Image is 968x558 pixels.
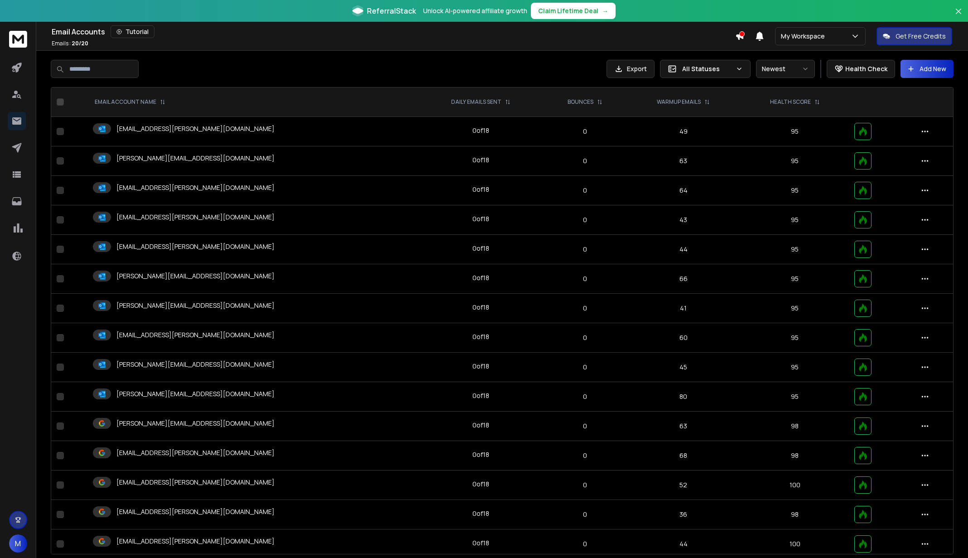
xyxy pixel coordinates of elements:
p: HEALTH SCORE [770,98,811,106]
td: 80 [626,382,741,412]
td: 100 [741,471,849,500]
button: Newest [756,60,815,78]
div: 0 of 18 [472,509,489,518]
td: 95 [741,235,849,264]
p: Get Free Credits [896,32,946,41]
td: 43 [626,205,741,235]
td: 95 [741,353,849,382]
p: WARMUP EMAILS [657,98,701,106]
p: BOUNCES [568,98,593,106]
div: 0 of 18 [472,303,489,312]
button: Get Free Credits [876,27,952,45]
p: [EMAIL_ADDRESS][PERSON_NAME][DOMAIN_NAME] [116,183,275,192]
p: [EMAIL_ADDRESS][PERSON_NAME][DOMAIN_NAME] [116,213,275,222]
p: [PERSON_NAME][EMAIL_ADDRESS][DOMAIN_NAME] [116,389,275,398]
p: 0 [549,480,621,490]
div: 0 of 18 [472,214,489,223]
p: 0 [549,363,621,372]
div: 0 of 18 [472,332,489,341]
p: [EMAIL_ADDRESS][PERSON_NAME][DOMAIN_NAME] [116,448,275,457]
button: Add New [901,60,954,78]
p: Health Check [845,64,887,73]
p: 0 [549,186,621,195]
button: M [9,534,27,553]
button: Claim Lifetime Deal→ [531,3,616,19]
td: 95 [741,117,849,146]
p: 0 [549,539,621,548]
div: 0 of 18 [472,155,489,165]
p: DAILY EMAILS SENT [451,98,501,106]
span: ReferralStack [367,5,416,16]
p: 0 [549,304,621,313]
p: 0 [549,274,621,283]
p: All Statuses [682,64,732,73]
p: [EMAIL_ADDRESS][PERSON_NAME][DOMAIN_NAME] [116,507,275,516]
td: 63 [626,146,741,176]
p: [EMAIL_ADDRESS][PERSON_NAME][DOMAIN_NAME] [116,537,275,546]
p: [PERSON_NAME][EMAIL_ADDRESS][DOMAIN_NAME] [116,154,275,163]
td: 95 [741,294,849,323]
td: 98 [741,500,849,529]
td: 63 [626,412,741,441]
p: 0 [549,422,621,431]
div: 0 of 18 [472,273,489,282]
td: 95 [741,176,849,205]
td: 49 [626,117,741,146]
div: 0 of 18 [472,391,489,400]
td: 68 [626,441,741,471]
button: Export [607,60,655,78]
p: [PERSON_NAME][EMAIL_ADDRESS][DOMAIN_NAME] [116,360,275,369]
span: → [602,6,608,15]
td: 95 [741,382,849,412]
td: 66 [626,264,741,294]
td: 52 [626,471,741,500]
td: 36 [626,500,741,529]
p: 0 [549,156,621,165]
td: 98 [741,412,849,441]
td: 95 [741,146,849,176]
div: 0 of 18 [472,421,489,430]
div: 0 of 18 [472,185,489,194]
button: Close banner [953,5,964,27]
div: 0 of 18 [472,539,489,548]
td: 95 [741,205,849,235]
div: 0 of 18 [472,362,489,371]
span: 20 / 20 [72,39,88,47]
p: [PERSON_NAME][EMAIL_ADDRESS][DOMAIN_NAME] [116,419,275,428]
div: 0 of 18 [472,450,489,459]
td: 98 [741,441,849,471]
p: 0 [549,392,621,401]
p: 0 [549,510,621,519]
td: 41 [626,294,741,323]
p: [PERSON_NAME][EMAIL_ADDRESS][DOMAIN_NAME] [116,301,275,310]
td: 95 [741,264,849,294]
p: 0 [549,451,621,460]
td: 44 [626,235,741,264]
div: Email Accounts [52,25,735,38]
p: My Workspace [781,32,828,41]
button: Tutorial [111,25,154,38]
td: 64 [626,176,741,205]
p: Emails : [52,40,88,47]
p: 0 [549,127,621,136]
p: 0 [549,333,621,342]
p: [EMAIL_ADDRESS][PERSON_NAME][DOMAIN_NAME] [116,242,275,251]
p: [EMAIL_ADDRESS][PERSON_NAME][DOMAIN_NAME] [116,330,275,340]
button: Health Check [827,60,895,78]
p: 0 [549,245,621,254]
div: 0 of 18 [472,126,489,135]
td: 60 [626,323,741,353]
p: [EMAIL_ADDRESS][PERSON_NAME][DOMAIN_NAME] [116,478,275,487]
p: [PERSON_NAME][EMAIL_ADDRESS][DOMAIN_NAME] [116,272,275,281]
p: 0 [549,215,621,224]
div: EMAIL ACCOUNT NAME [95,98,165,106]
p: Unlock AI-powered affiliate growth [423,6,527,15]
div: 0 of 18 [472,244,489,253]
td: 95 [741,323,849,353]
td: 45 [626,353,741,382]
div: 0 of 18 [472,480,489,489]
p: [EMAIL_ADDRESS][PERSON_NAME][DOMAIN_NAME] [116,124,275,133]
